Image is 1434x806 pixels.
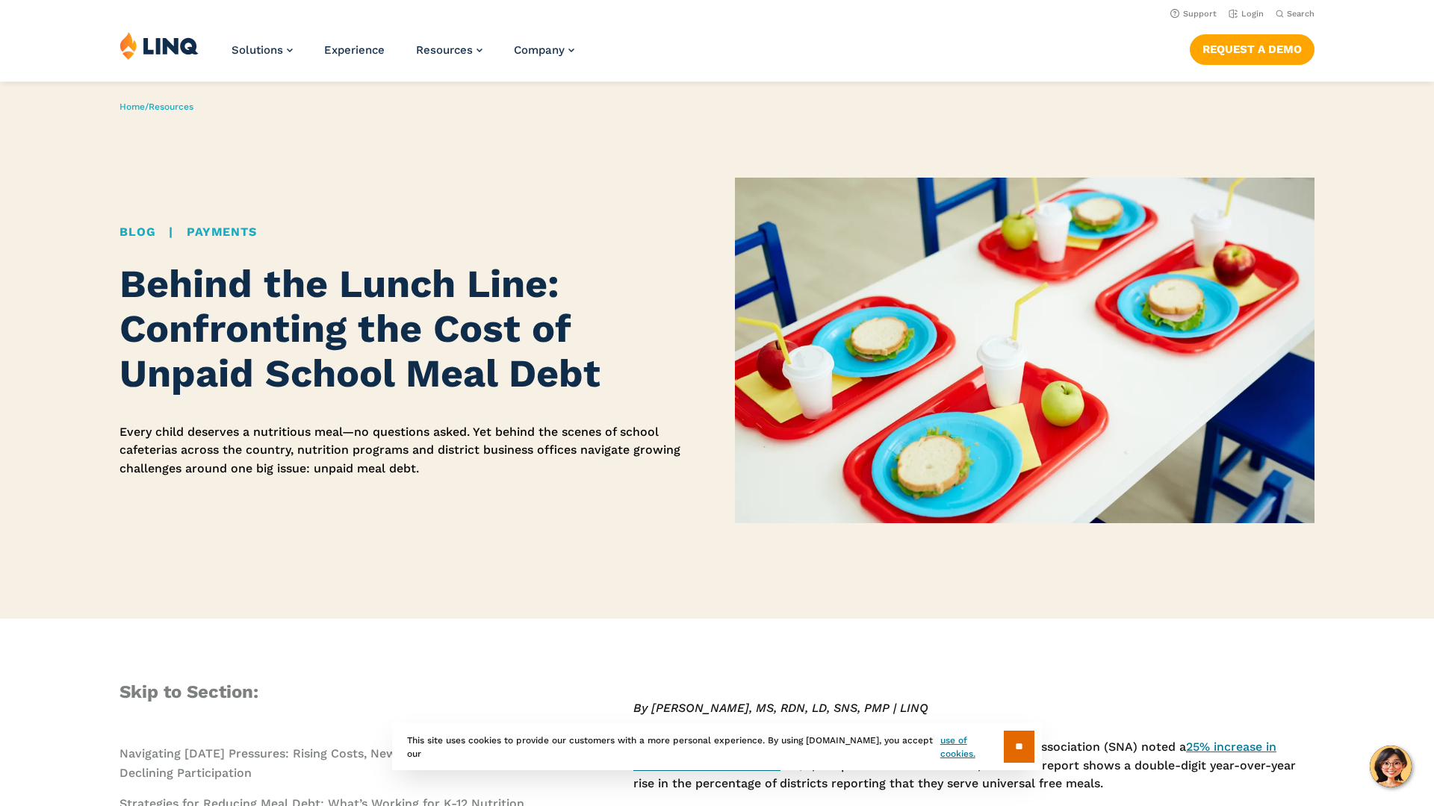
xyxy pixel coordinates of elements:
[416,43,473,57] span: Resources
[187,225,256,239] a: Payments
[940,734,1004,760] a: use of cookies.
[232,43,293,57] a: Solutions
[1370,746,1412,787] button: Hello, have a question? Let’s chat.
[416,43,482,57] a: Resources
[119,225,155,239] a: Blog
[633,701,928,715] em: By [PERSON_NAME], MS, RDN, LD, SNS, PMP | LINQ
[1190,34,1314,64] a: Request a Demo
[232,43,283,57] span: Solutions
[149,101,193,112] a: Resources
[1229,9,1264,19] a: Login
[1190,31,1314,64] nav: Button Navigation
[1287,9,1314,19] span: Search
[735,178,1314,523] img: 4 lunch trays at a table
[119,101,145,112] a: Home
[392,723,1042,770] div: This site uses cookies to provide our customers with a more personal experience. By using [DOMAIN...
[514,43,565,57] span: Company
[119,423,699,478] p: Every child deserves a nutritious meal—no questions asked. Yet behind the scenes of school cafete...
[514,43,574,57] a: Company
[119,681,258,702] span: Skip to Section:
[1170,9,1217,19] a: Support
[232,31,574,81] nav: Primary Navigation
[1276,8,1314,19] button: Open Search Bar
[119,223,699,241] div: |
[119,31,199,60] img: LINQ | K‑12 Software
[119,101,193,112] span: /
[324,43,385,57] a: Experience
[119,262,699,396] h1: Behind the Lunch Line: Confronting the Cost of Unpaid School Meal Debt
[119,746,509,780] a: Navigating [DATE] Pressures: Rising Costs, New USDA Policies, and Declining Participation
